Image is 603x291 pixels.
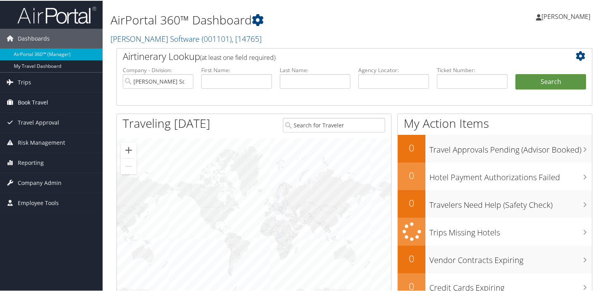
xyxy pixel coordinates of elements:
[398,251,425,265] h2: 0
[398,140,425,154] h2: 0
[18,92,48,112] span: Book Travel
[429,167,592,182] h3: Hotel Payment Authorizations Failed
[429,140,592,155] h3: Travel Approvals Pending (Advisor Booked)
[18,192,59,212] span: Employee Tools
[18,28,50,48] span: Dashboards
[123,114,210,131] h1: Traveling [DATE]
[515,73,586,89] button: Search
[398,134,592,162] a: 0Travel Approvals Pending (Advisor Booked)
[202,33,232,43] span: ( 001101 )
[398,217,592,245] a: Trips Missing Hotels
[18,132,65,152] span: Risk Management
[201,65,272,73] label: First Name:
[17,5,96,24] img: airportal-logo.png
[536,4,598,28] a: [PERSON_NAME]
[200,52,275,61] span: (at least one field required)
[280,65,350,73] label: Last Name:
[398,189,592,217] a: 0Travelers Need Help (Safety Check)
[18,72,31,91] span: Trips
[123,49,547,62] h2: Airtinerary Lookup
[232,33,262,43] span: , [ 14765 ]
[398,196,425,209] h2: 0
[110,33,262,43] a: [PERSON_NAME] Software
[429,195,592,210] h3: Travelers Need Help (Safety Check)
[398,245,592,272] a: 0Vendor Contracts Expiring
[398,162,592,189] a: 0Hotel Payment Authorizations Failed
[18,152,44,172] span: Reporting
[283,117,386,132] input: Search for Traveler
[398,114,592,131] h1: My Action Items
[18,172,62,192] span: Company Admin
[110,11,436,28] h1: AirPortal 360™ Dashboard
[358,65,429,73] label: Agency Locator:
[398,168,425,181] h2: 0
[18,112,59,132] span: Travel Approval
[121,158,137,173] button: Zoom out
[541,11,590,20] span: [PERSON_NAME]
[429,250,592,265] h3: Vendor Contracts Expiring
[123,65,193,73] label: Company - Division:
[121,142,137,157] button: Zoom in
[429,222,592,237] h3: Trips Missing Hotels
[437,65,507,73] label: Ticket Number:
